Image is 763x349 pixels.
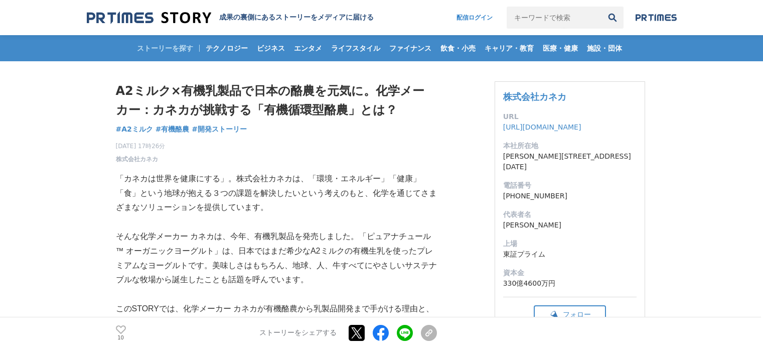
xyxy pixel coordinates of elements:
[219,13,374,22] h2: 成果の裏側にあるストーリーをメディアに届ける
[436,35,480,61] a: 飲食・小売
[385,44,435,53] span: ファイナンス
[534,305,606,324] button: フォロー
[583,35,626,61] a: 施設・団体
[116,142,166,151] span: [DATE] 17時26分
[636,14,677,22] img: prtimes
[601,7,624,29] button: 検索
[503,278,637,289] dd: 330億4600万円
[259,329,337,338] p: ストーリーをシェアする
[503,268,637,278] dt: 資本金
[192,124,247,135] a: #開発ストーリー
[503,239,637,249] dt: 上場
[116,155,158,164] a: 株式会社カネカ
[385,35,435,61] a: ファイナンス
[446,7,503,29] a: 配信ログイン
[507,7,601,29] input: キーワードで検索
[116,172,437,215] p: 「カネカは世界を健康にする」。株式会社カネカは、「環境・エネルギー」「健康」「食」という地球が抱える３つの課題を解決したいという考えのもと、化学を通じてさまざまなソリューションを提供しています。
[156,125,190,134] span: #有機酪農
[327,35,384,61] a: ライフスタイル
[116,81,437,120] h1: A2ミルク×有機乳製品で日本の酪農を元気に。化学メーカー：カネカが挑戦する「有機循環型酪農」とは？
[290,35,326,61] a: エンタメ
[503,191,637,201] dd: [PHONE_NUMBER]
[253,44,289,53] span: ビジネス
[539,44,582,53] span: 医療・健康
[116,302,437,331] p: このSTORYでは、化学メーカー カネカが有機酪農から乳製品開発まで手がける理由と、事業にかけた想いを伝えます。
[481,35,538,61] a: キャリア・教育
[503,111,637,122] dt: URL
[202,35,252,61] a: テクノロジー
[156,124,190,135] a: #有機酪農
[503,123,581,131] a: [URL][DOMAIN_NAME]
[116,124,153,135] a: #A2ミルク
[116,335,126,340] p: 10
[503,91,566,102] a: 株式会社カネカ
[116,229,437,287] p: そんな化学メーカー カネカは、今年、有機乳製品を発売しました。「ピュアナチュール™ オーガニックヨーグルト」は、日本ではまだ希少なA2ミルクの有機生乳を使ったプレミアムなヨーグルトです。美味しさ...
[503,220,637,230] dd: [PERSON_NAME]
[503,209,637,220] dt: 代表者名
[503,180,637,191] dt: 電話番号
[290,44,326,53] span: エンタメ
[202,44,252,53] span: テクノロジー
[253,35,289,61] a: ビジネス
[192,125,247,134] span: #開発ストーリー
[481,44,538,53] span: キャリア・教育
[116,125,153,134] span: #A2ミルク
[436,44,480,53] span: 飲食・小売
[503,249,637,260] dd: 東証プライム
[327,44,384,53] span: ライフスタイル
[503,151,637,172] dd: [PERSON_NAME][STREET_ADDRESS][DATE]
[503,141,637,151] dt: 本社所在地
[539,35,582,61] a: 医療・健康
[87,11,374,25] a: 成果の裏側にあるストーリーをメディアに届ける 成果の裏側にあるストーリーをメディアに届ける
[583,44,626,53] span: 施設・団体
[87,11,211,25] img: 成果の裏側にあるストーリーをメディアに届ける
